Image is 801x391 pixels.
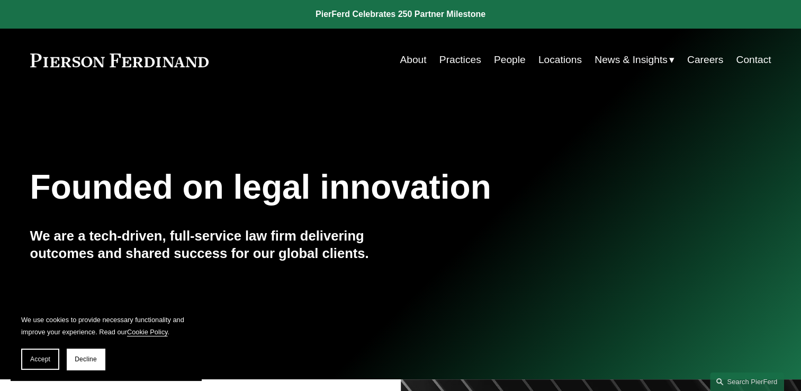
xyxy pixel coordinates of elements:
[30,227,401,262] h4: We are a tech-driven, full-service law firm delivering outcomes and shared success for our global...
[75,356,97,363] span: Decline
[400,50,426,70] a: About
[494,50,526,70] a: People
[67,349,105,370] button: Decline
[30,168,648,207] h1: Founded on legal innovation
[11,303,201,380] section: Cookie banner
[710,372,784,391] a: Search this site
[538,50,582,70] a: Locations
[595,51,668,69] span: News & Insights
[30,356,50,363] span: Accept
[439,50,481,70] a: Practices
[21,314,191,338] p: We use cookies to provide necessary functionality and improve your experience. Read our .
[687,50,723,70] a: Careers
[736,50,771,70] a: Contact
[127,328,168,336] a: Cookie Policy
[21,349,59,370] button: Accept
[595,50,674,70] a: folder dropdown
